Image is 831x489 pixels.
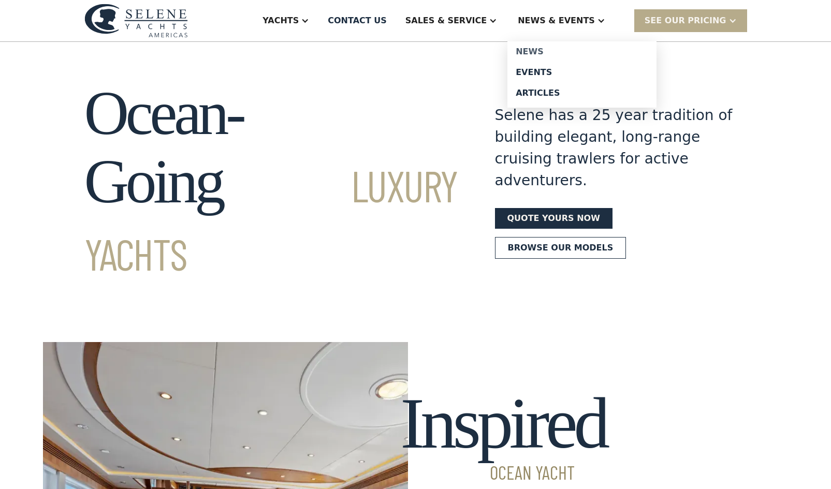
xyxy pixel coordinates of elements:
div: Yachts [263,14,299,27]
a: News [507,41,657,62]
div: SEE Our Pricing [634,9,747,32]
a: Events [507,62,657,83]
div: News & EVENTS [518,14,595,27]
nav: News & EVENTS [507,41,657,108]
div: News [516,48,648,56]
div: Articles [516,89,648,97]
span: Luxury Yachts [84,159,458,279]
a: Articles [507,83,657,103]
a: Browse our models [495,237,626,259]
div: SEE Our Pricing [645,14,726,27]
h1: Ocean-Going [84,79,458,284]
span: Ocean Yacht [400,463,606,482]
div: Sales & Service [405,14,487,27]
div: Events [516,68,648,77]
a: Quote yours now [495,208,613,229]
img: logo [84,4,188,37]
div: Selene has a 25 year tradition of building elegant, long-range cruising trawlers for active adven... [495,105,733,191]
div: Contact US [328,14,387,27]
